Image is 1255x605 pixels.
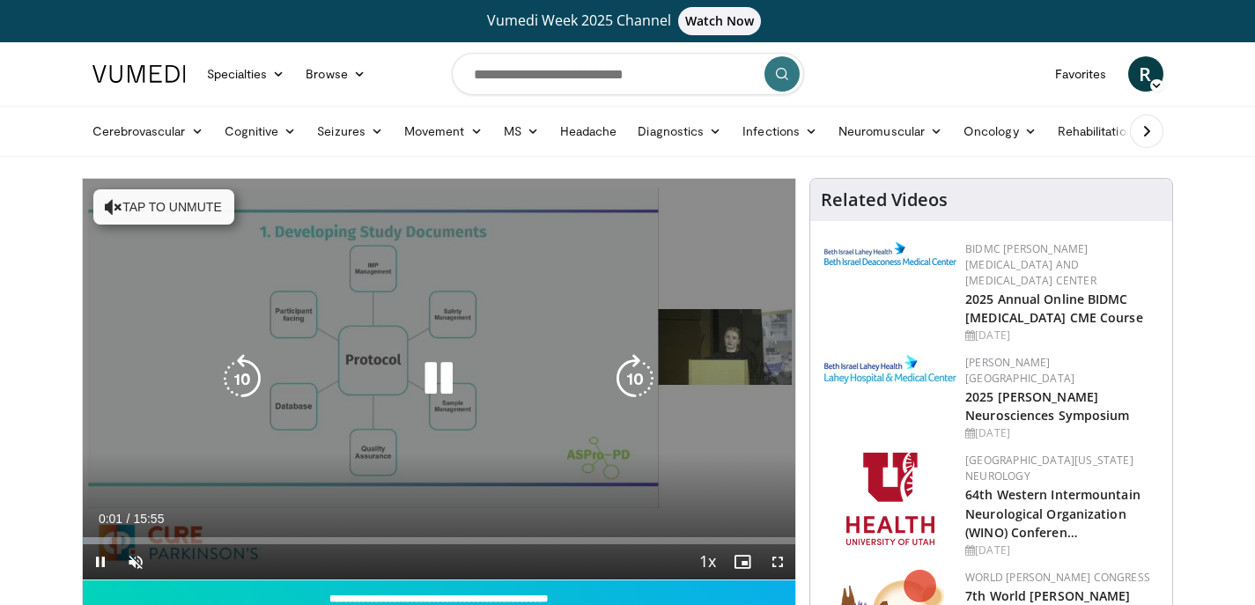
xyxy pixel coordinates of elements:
[965,355,1074,386] a: [PERSON_NAME][GEOGRAPHIC_DATA]
[965,425,1158,441] div: [DATE]
[627,114,732,149] a: Diagnostics
[965,241,1096,288] a: BIDMC [PERSON_NAME][MEDICAL_DATA] and [MEDICAL_DATA] Center
[306,114,394,149] a: Seizures
[394,114,493,149] a: Movement
[1128,56,1163,92] a: R
[95,7,1161,35] a: Vumedi Week 2025 ChannelWatch Now
[965,328,1158,343] div: [DATE]
[127,512,130,526] span: /
[965,291,1143,326] a: 2025 Annual Online BIDMC [MEDICAL_DATA] CME Course
[953,114,1047,149] a: Oncology
[550,114,628,149] a: Headache
[196,56,296,92] a: Specialties
[846,453,934,545] img: f6362829-b0a3-407d-a044-59546adfd345.png.150x105_q85_autocrop_double_scale_upscale_version-0.2.png
[93,189,234,225] button: Tap to unmute
[1045,56,1118,92] a: Favorites
[965,542,1158,558] div: [DATE]
[828,114,953,149] a: Neuromuscular
[821,189,948,210] h4: Related Videos
[99,512,122,526] span: 0:01
[82,114,214,149] a: Cerebrovascular
[732,114,828,149] a: Infections
[493,114,550,149] a: MS
[824,242,956,265] img: c96b19ec-a48b-46a9-9095-935f19585444.png.150x105_q85_autocrop_double_scale_upscale_version-0.2.png
[214,114,307,149] a: Cognitive
[1047,114,1144,149] a: Rehabilitation
[690,544,725,579] button: Playback Rate
[92,65,186,83] img: VuMedi Logo
[452,53,804,95] input: Search topics, interventions
[83,537,796,544] div: Progress Bar
[118,544,153,579] button: Unmute
[760,544,795,579] button: Fullscreen
[824,355,956,384] img: e7977282-282c-4444-820d-7cc2733560fd.jpg.150x105_q85_autocrop_double_scale_upscale_version-0.2.jpg
[83,179,796,580] video-js: Video Player
[678,7,762,35] span: Watch Now
[965,570,1150,585] a: World [PERSON_NAME] Congress
[965,388,1129,424] a: 2025 [PERSON_NAME] Neurosciences Symposium
[487,11,769,30] span: Vumedi Week 2025 Channel
[965,486,1141,540] a: 64th Western Intermountain Neurological Organization (WINO) Conferen…
[83,544,118,579] button: Pause
[965,453,1133,483] a: [GEOGRAPHIC_DATA][US_STATE] Neurology
[725,544,760,579] button: Enable picture-in-picture mode
[133,512,164,526] span: 15:55
[295,56,376,92] a: Browse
